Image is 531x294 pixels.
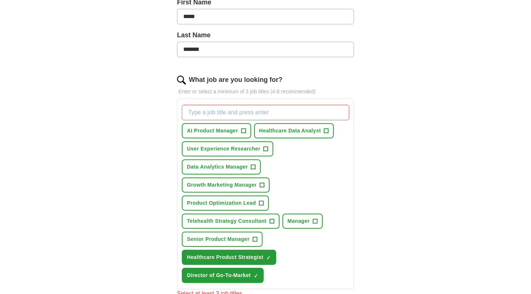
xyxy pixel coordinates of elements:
[177,76,186,84] img: search.png
[187,217,267,225] span: Telehealth Strategy Consultant
[182,232,263,247] button: Senior Product Manager
[187,199,256,207] span: Product Optimization Lead
[182,177,270,193] button: Growth Marketing Manager
[288,217,310,225] span: Manager
[182,196,269,211] button: Product Optimization Lead
[182,250,276,265] button: Healthcare Product Strategist✓
[266,255,271,261] span: ✓
[177,30,354,40] label: Last Name
[187,163,248,171] span: Data Analytics Manager
[189,75,282,85] label: What job are you looking for?
[177,88,354,96] p: Enter or select a minimum of 3 job titles (4-8 recommended)
[187,271,251,279] span: Director of Go-To-Market
[187,253,263,261] span: Healthcare Product Strategist
[182,123,251,138] button: AI Product Manager
[182,141,273,156] button: User Experience Researcher
[254,273,258,279] span: ✓
[182,159,261,174] button: Data Analytics Manager
[187,145,260,153] span: User Experience Researcher
[282,214,323,229] button: Manager
[254,123,334,138] button: Healthcare Data Analyst
[182,105,349,120] input: Type a job title and press enter
[259,127,321,135] span: Healthcare Data Analyst
[182,214,280,229] button: Telehealth Strategy Consultant
[187,235,250,243] span: Senior Product Manager
[187,181,257,189] span: Growth Marketing Manager
[182,268,264,283] button: Director of Go-To-Market✓
[187,127,238,135] span: AI Product Manager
